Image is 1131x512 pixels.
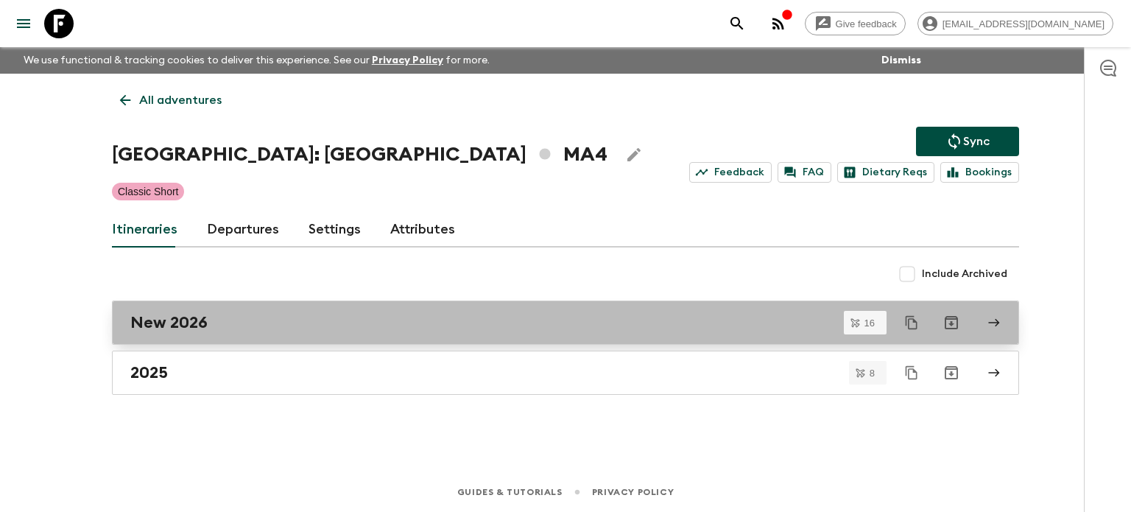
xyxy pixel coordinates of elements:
a: Settings [309,212,361,248]
a: Attributes [390,212,455,248]
button: Duplicate [898,360,925,386]
span: Give feedback [828,18,905,29]
p: Classic Short [118,184,178,199]
h2: New 2026 [130,313,208,332]
button: Edit Adventure Title [619,140,649,169]
span: Include Archived [922,267,1007,281]
h1: [GEOGRAPHIC_DATA]: [GEOGRAPHIC_DATA] MA4 [112,140,607,169]
span: 8 [861,368,884,378]
div: [EMAIL_ADDRESS][DOMAIN_NAME] [917,12,1113,35]
span: [EMAIL_ADDRESS][DOMAIN_NAME] [934,18,1113,29]
a: All adventures [112,85,230,115]
a: Departures [207,212,279,248]
a: Bookings [940,162,1019,183]
p: We use functional & tracking cookies to deliver this experience. See our for more. [18,47,496,74]
button: Archive [937,358,966,387]
a: Privacy Policy [372,55,443,66]
button: menu [9,9,38,38]
h2: 2025 [130,363,168,382]
button: Archive [937,308,966,337]
p: All adventures [139,91,222,109]
a: Guides & Tutorials [457,484,563,500]
a: Privacy Policy [592,484,674,500]
a: Itineraries [112,212,177,248]
span: 16 [856,318,884,328]
a: 2025 [112,351,1019,395]
a: FAQ [778,162,831,183]
a: Feedback [689,162,772,183]
p: Sync [963,133,990,150]
button: Duplicate [898,309,925,336]
a: Give feedback [805,12,906,35]
button: search adventures [722,9,752,38]
button: Sync adventure departures to the booking engine [916,127,1019,156]
a: Dietary Reqs [837,162,934,183]
button: Dismiss [878,50,925,71]
a: New 2026 [112,301,1019,345]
